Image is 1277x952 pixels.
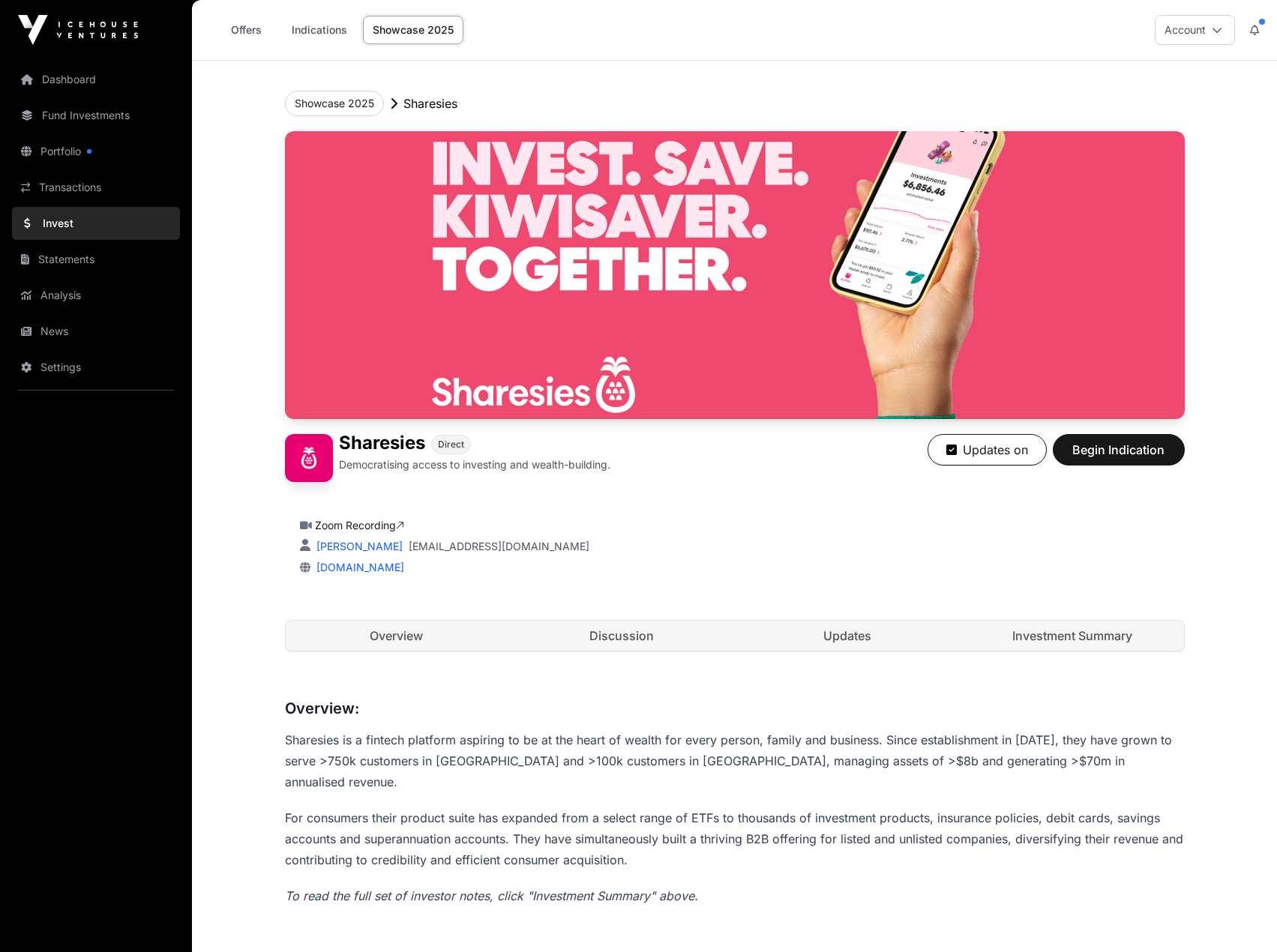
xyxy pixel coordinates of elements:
[339,434,425,454] h1: Sharesies
[285,807,1185,870] p: For consumers their product suite has expanded from a select range of ETFs to thousands of invest...
[285,131,1185,419] img: Sharesies
[511,621,733,651] a: Discussion
[409,539,589,554] a: [EMAIL_ADDRESS][DOMAIN_NAME]
[310,561,404,573] a: [DOMAIN_NAME]
[12,279,180,312] a: Analysis
[12,243,180,276] a: Statements
[285,434,333,482] img: Sharesies
[18,15,138,45] img: Icehouse Ventures Logo
[12,99,180,132] a: Fund Investments
[216,16,276,44] a: Offers
[12,351,180,384] a: Settings
[285,888,698,903] em: To read the full set of investor notes, click "Investment Summary" above.
[12,171,180,204] a: Transactions
[928,434,1047,466] button: Updates on
[12,315,180,348] a: News
[1053,434,1185,466] button: Begin Indication
[438,439,464,451] span: Direct
[1053,449,1185,464] a: Begin Indication
[285,696,1185,720] h3: Overview:
[285,729,1185,792] p: Sharesies is a fintech platform aspiring to be at the heart of wealth for every person, family an...
[12,63,180,96] a: Dashboard
[1155,15,1235,45] button: Account
[961,621,1184,651] a: Investment Summary
[403,94,457,112] p: Sharesies
[736,621,959,651] a: Updates
[286,621,508,651] a: Overview
[282,16,357,44] a: Indications
[12,207,180,240] a: Invest
[1072,441,1166,459] span: Begin Indication
[315,519,404,531] a: Zoom Recording
[363,16,463,44] a: Showcase 2025
[313,540,403,552] a: [PERSON_NAME]
[286,621,1184,651] nav: Tabs
[1202,880,1277,952] iframe: Chat Widget
[339,457,610,472] p: Democratising access to investing and wealth-building.
[285,91,384,116] button: Showcase 2025
[12,135,180,168] a: Portfolio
